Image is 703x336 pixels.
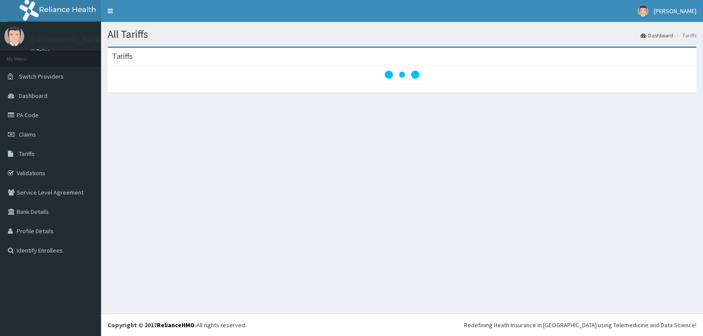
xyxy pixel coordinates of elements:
[31,36,103,43] p: [GEOGRAPHIC_DATA]
[641,32,673,39] a: Dashboard
[108,29,696,40] h1: All Tariffs
[19,130,36,138] span: Claims
[674,32,696,39] li: Tariffs
[638,6,649,17] img: User Image
[101,314,703,336] footer: All rights reserved.
[108,321,196,329] strong: Copyright © 2017 .
[157,321,195,329] a: RelianceHMO
[384,57,420,92] svg: audio-loading
[19,72,64,80] span: Switch Providers
[19,92,47,100] span: Dashboard
[464,321,696,329] div: Redefining Heath Insurance in [GEOGRAPHIC_DATA] using Telemedicine and Data Science!
[654,7,696,15] span: [PERSON_NAME]
[112,52,133,60] h3: Tariffs
[19,150,35,158] span: Tariffs
[31,48,52,54] a: Online
[4,26,24,46] img: User Image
